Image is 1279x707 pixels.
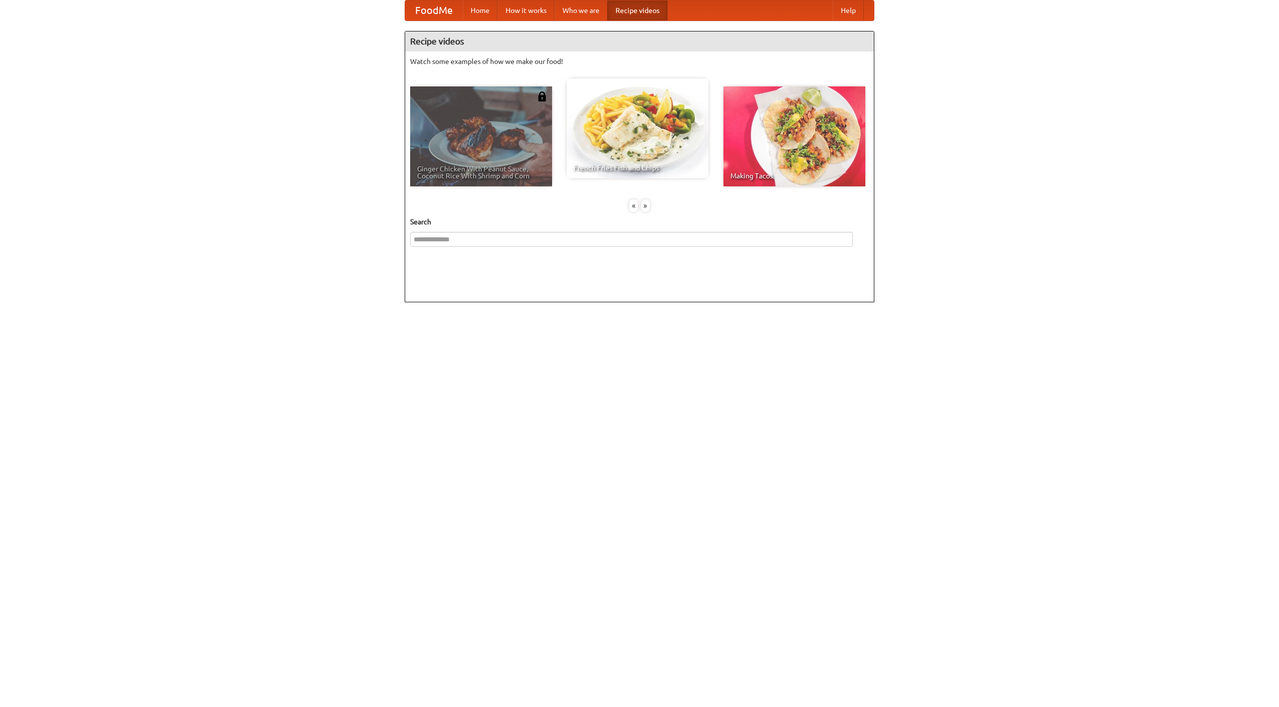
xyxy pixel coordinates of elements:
a: How it works [498,0,555,20]
a: Recipe videos [608,0,667,20]
a: Who we are [555,0,608,20]
span: French Fries Fish and Chips [574,164,701,171]
h5: Search [410,217,869,227]
a: FoodMe [405,0,463,20]
div: » [641,199,650,212]
div: « [629,199,638,212]
a: Home [463,0,498,20]
a: Making Tacos [723,86,865,186]
span: Making Tacos [730,172,858,179]
img: 483408.png [537,91,547,101]
a: French Fries Fish and Chips [567,78,708,178]
a: Help [833,0,864,20]
p: Watch some examples of how we make our food! [410,56,869,66]
h4: Recipe videos [405,31,874,51]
